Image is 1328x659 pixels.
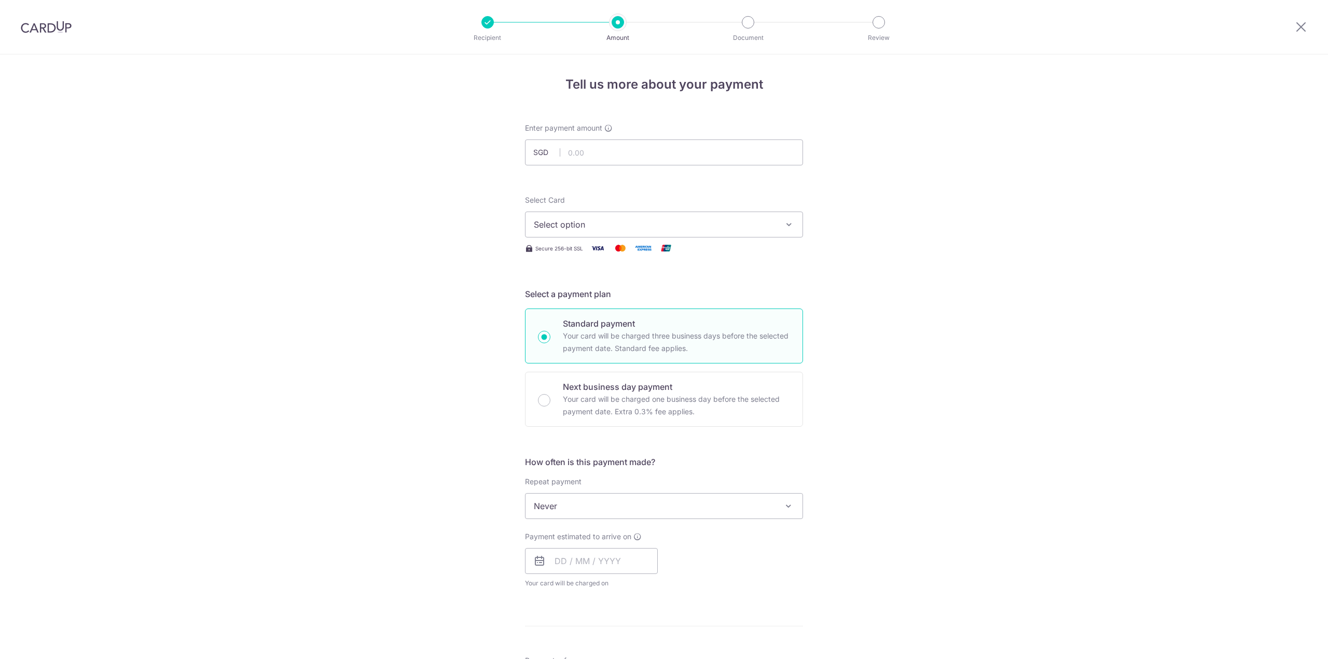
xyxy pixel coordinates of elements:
[633,242,654,255] img: American Express
[587,242,608,255] img: Visa
[525,494,803,518] span: Never
[533,147,560,158] span: SGD
[535,244,583,253] span: Secure 256-bit SSL
[525,75,803,94] h4: Tell us more about your payment
[525,531,631,542] span: Payment estimated to arrive on
[525,195,565,204] span: translation missing: en.payables.payment_networks.credit_card.summary.labels.select_card
[525,578,658,588] span: Your card will be charged on
[525,139,803,165] input: 0.00
[525,548,658,574] input: DD / MM / YYYY
[525,123,602,133] span: Enter payment amount
[525,476,582,487] label: Repeat payment
[525,212,803,237] button: Select option
[563,317,790,330] p: Standard payment
[449,33,526,43] p: Recipient
[710,33,786,43] p: Document
[21,21,72,33] img: CardUp
[563,381,790,393] p: Next business day payment
[563,393,790,418] p: Your card will be charged one business day before the selected payment date. Extra 0.3% fee applies.
[563,330,790,355] p: Your card will be charged three business days before the selected payment date. Standard fee appl...
[534,218,776,231] span: Select option
[579,33,656,43] p: Amount
[610,242,631,255] img: Mastercard
[525,493,803,519] span: Never
[1262,628,1318,654] iframe: Opens a widget where you can find more information
[525,456,803,468] h5: How often is this payment made?
[525,288,803,300] h5: Select a payment plan
[840,33,917,43] p: Review
[656,242,676,255] img: Union Pay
